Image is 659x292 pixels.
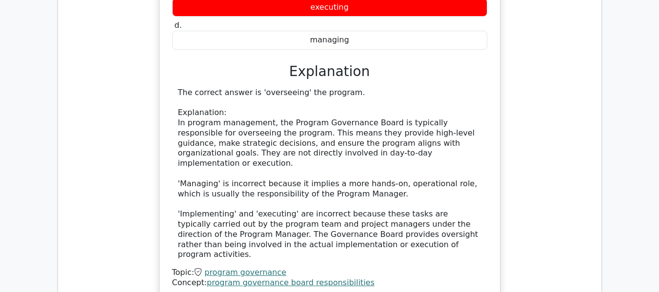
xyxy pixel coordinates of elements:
div: The correct answer is 'overseeing' the program. Explanation: In program management, the Program G... [178,88,481,260]
span: d. [175,20,182,30]
div: managing [172,31,487,50]
h3: Explanation [178,63,481,80]
div: Concept: [172,278,487,288]
div: Topic: [172,268,487,278]
a: program governance board responsibilities [207,278,375,287]
a: program governance [204,268,286,277]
